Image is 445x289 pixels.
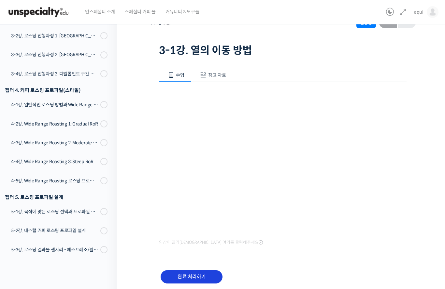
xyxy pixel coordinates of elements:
div: 챕터 5. 로스팅 프로파일 설계 [5,193,108,202]
a: 설정 [84,206,125,222]
span: 참고 자료 [208,72,226,78]
a: 홈 [2,206,43,222]
div: 3-3강. 로스팅 진행과정 2: [GEOGRAPHIC_DATA], [GEOGRAPHIC_DATA] 구간 열량 컨트롤 [11,51,98,59]
h1: 3-1강. 열의 이동 방법 [159,45,407,57]
div: 4-3강. Wide Range Roasting 2: Moderate RoR [11,139,98,147]
div: 5-3강. 로스팅 결과물 센서리 - 에스프레소/필터 커피 [11,246,98,254]
div: 3-2강. 로스팅 진행과정 1: [GEOGRAPHIC_DATA] 구간 열량 컨트롤 [11,33,98,40]
span: 영상이 끊기[DEMOGRAPHIC_DATA] 여기를 클릭해주세요 [159,240,263,245]
span: aqui [414,9,423,15]
span: 홈 [21,216,24,221]
div: 3-4강. 로스팅 진행과정 3: 디벨롭먼트 구간 열량 컨트롤 [11,71,98,78]
input: 완료 처리하기 [161,270,223,284]
span: 수업 [176,72,184,78]
span: 설정 [101,216,108,221]
div: 4-5강. Wide Range Roasting 로스팅 프로파일 비교 [11,177,98,185]
span: 대화 [60,216,67,221]
div: 4-2강. Wide Range Roasting 1: Gradual RoR [11,121,98,128]
span: 수업 14 [150,21,172,26]
div: 4-1강. 일반적인 로스팅 방법과 Wide Range Roasting [11,101,98,109]
div: 4-4강. Wide Range Roasting 3: Steep RoR [11,158,98,165]
div: 챕터 4. 커피 로스팅 프로파일(스타일) [5,86,108,95]
div: 5-1강. 목적에 맞는 로스팅 선택과 프로파일 설계 [11,208,98,216]
div: 5-2강. 내추럴 커피 로스팅 프로파일 설계 [11,227,98,234]
a: 대화 [43,206,84,222]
